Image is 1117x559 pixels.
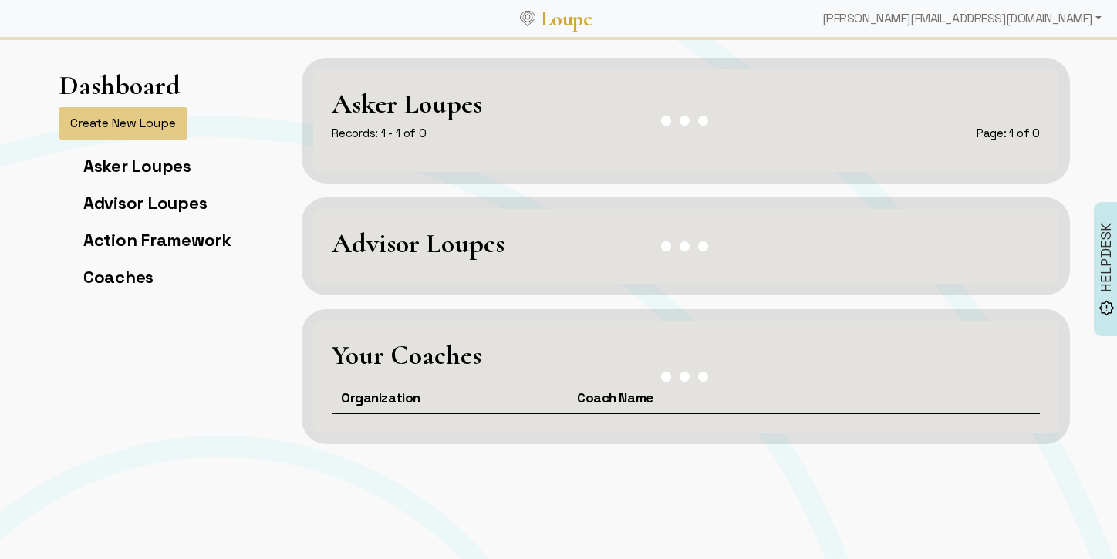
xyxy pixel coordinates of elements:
a: Loupe [535,5,597,33]
div: [PERSON_NAME][EMAIL_ADDRESS][DOMAIN_NAME] [816,3,1108,34]
img: Loupe Logo [520,11,535,26]
a: Asker Loupes [83,155,191,177]
a: Coaches [83,266,154,288]
h1: Dashboard [59,69,181,101]
img: brightness_alert_FILL0_wght500_GRAD0_ops.svg [1098,299,1115,315]
button: Create New Loupe [59,107,187,140]
a: Advisor Loupes [83,192,207,214]
app-left-page-nav: Dashboard [59,69,231,303]
a: Action Framework [83,229,231,251]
